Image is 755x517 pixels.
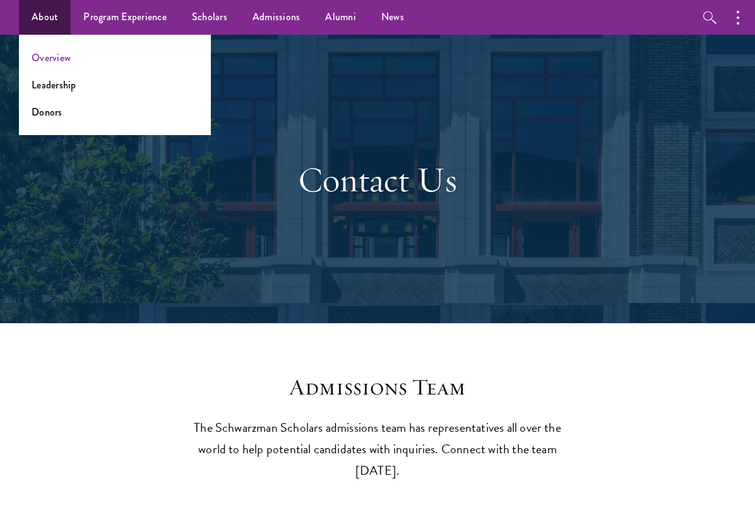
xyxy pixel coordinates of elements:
[182,374,573,401] h3: Admissions Team
[32,78,76,92] a: Leadership
[32,51,71,65] a: Overview
[160,157,595,201] h1: Contact Us
[182,417,573,481] p: The Schwarzman Scholars admissions team has representatives all over the world to help potential ...
[32,105,62,119] a: Donors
